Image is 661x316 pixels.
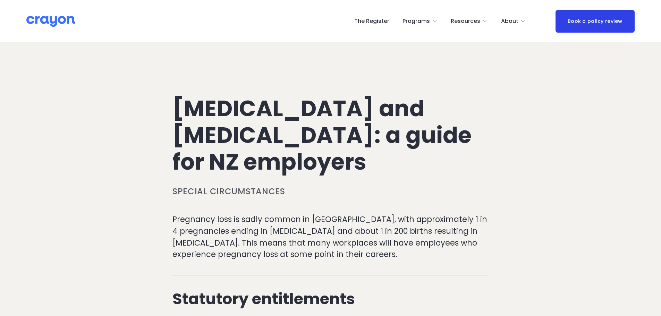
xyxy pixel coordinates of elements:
[172,214,489,260] p: Pregnancy loss is sadly common in [GEOGRAPHIC_DATA], with approximately 1 in 4 pregnancies ending...
[556,10,635,33] a: Book a policy review
[402,16,430,26] span: Programs
[501,16,526,27] a: folder dropdown
[501,16,518,26] span: About
[354,16,389,27] a: The Register
[451,16,488,27] a: folder dropdown
[172,95,489,175] h1: [MEDICAL_DATA] and [MEDICAL_DATA]: a guide for NZ employers
[26,15,75,27] img: Crayon
[402,16,438,27] a: folder dropdown
[451,16,480,26] span: Resources
[172,186,285,197] a: Special circumstances
[172,288,355,310] strong: Statutory entitlements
